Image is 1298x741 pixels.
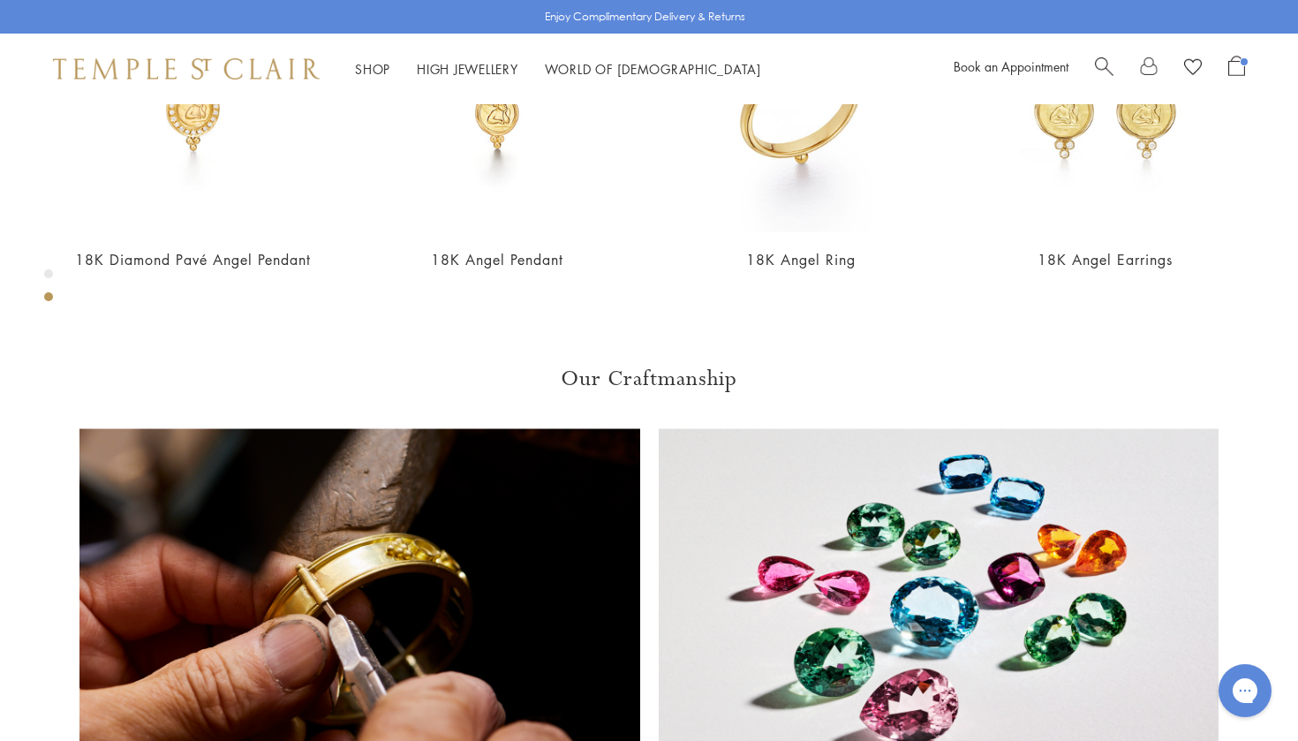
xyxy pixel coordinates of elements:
[1095,56,1113,82] a: Search
[1210,658,1280,723] iframe: Gorgias live chat messenger
[1228,56,1245,82] a: Open Shopping Bag
[545,8,745,26] p: Enjoy Complimentary Delivery & Returns
[355,58,761,80] nav: Main navigation
[431,250,563,269] a: 18K Angel Pendant
[1038,250,1173,269] a: 18K Angel Earrings
[355,60,390,78] a: ShopShop
[79,365,1219,393] h3: Our Craftmanship
[545,60,761,78] a: World of [DEMOGRAPHIC_DATA]World of [DEMOGRAPHIC_DATA]
[1184,56,1202,82] a: View Wishlist
[417,60,518,78] a: High JewelleryHigh Jewellery
[746,250,856,269] a: 18K Angel Ring
[75,250,311,269] a: 18K Diamond Pavé Angel Pendant
[954,57,1068,75] a: Book an Appointment
[53,58,320,79] img: Temple St. Clair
